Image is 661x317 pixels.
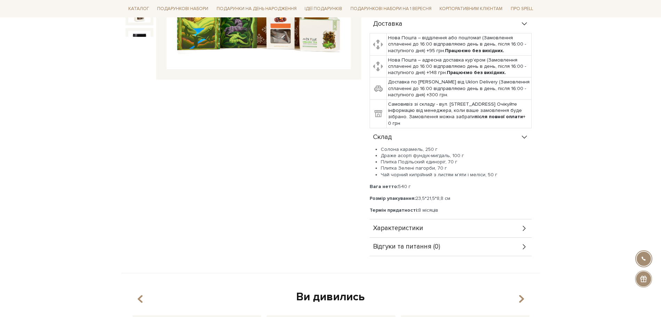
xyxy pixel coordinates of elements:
b: Термін придатності: [370,207,418,213]
span: Відгуки та питання (0) [373,244,440,250]
span: Доставка [373,21,402,27]
li: Плитка Подільский єдиноріг, 70 г [381,159,532,165]
li: Драже асорті фундук-мигдаль, 100 г [381,153,532,159]
li: Солона карамель, 250 г [381,146,532,153]
a: Ідеї подарунків [302,3,345,14]
p: 540 г [370,184,532,190]
li: Плитка Зелені пагорби, 70 г [381,165,532,171]
span: Склад [373,134,392,140]
td: Самовивіз зі складу - вул. [STREET_ADDRESS] Очікуйте інформацію від менеджера, коли ваше замовлен... [387,100,532,128]
span: Характеристики [373,225,423,231]
b: Працюємо без вихідних. [447,70,506,75]
div: Ви дивились [130,290,532,304]
b: після повної оплати [475,114,523,120]
p: 23,5*21,5*8,8 см [370,195,532,202]
img: Подарунок Легенди пагорбів [128,31,151,53]
a: Корпоративним клієнтам [437,3,505,15]
p: 8 місяців [370,207,532,213]
b: Вага нетто: [370,184,398,189]
b: Працюємо без вихідних. [445,48,504,54]
td: Доставка по [PERSON_NAME] від Uklon Delivery (Замовлення сплаченні до 16:00 відправляємо день в д... [387,78,532,100]
li: Чай чорний кипрійний з листям м'яти і меліси, 50 г [381,172,532,178]
a: Подарункові набори на 1 Вересня [348,3,434,15]
a: Про Spell [508,3,536,14]
b: Розмір упакування: [370,195,416,201]
td: Нова Пошта – адресна доставка кур'єром (Замовлення сплаченні до 16:00 відправляємо день в день, п... [387,55,532,78]
td: Нова Пошта – відділення або поштомат (Замовлення сплаченні до 16:00 відправляємо день в день, піс... [387,33,532,56]
a: Подарунки на День народження [214,3,299,14]
a: Каталог [126,3,152,14]
a: Подарункові набори [154,3,211,14]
